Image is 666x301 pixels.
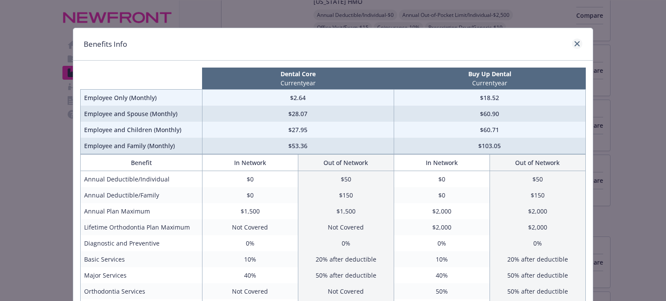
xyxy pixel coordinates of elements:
[490,171,585,188] td: $50
[81,155,202,171] th: Benefit
[395,78,584,87] p: Current year
[394,90,585,106] td: $18.52
[81,283,202,299] td: Orthodontia Services
[84,39,127,50] h1: Benefits Info
[394,138,585,154] td: $103.05
[202,155,298,171] th: In Network
[395,69,584,78] p: Buy Up Dental
[202,251,298,267] td: 10%
[394,122,585,138] td: $60.71
[298,283,394,299] td: Not Covered
[81,267,202,283] td: Major Services
[394,171,490,188] td: $0
[394,251,490,267] td: 10%
[202,106,394,122] td: $28.07
[204,78,392,87] p: Current year
[394,203,490,219] td: $2,000
[202,219,298,235] td: Not Covered
[394,267,490,283] td: 40%
[394,235,490,251] td: 0%
[81,203,202,219] td: Annual Plan Maximum
[394,155,490,171] th: In Network
[202,138,394,154] td: $53.36
[81,90,202,106] td: Employee Only (Monthly)
[81,106,202,122] td: Employee and Spouse (Monthly)
[490,267,585,283] td: 50% after deductible
[204,69,392,78] p: Dental Core
[394,187,490,203] td: $0
[490,155,585,171] th: Out of Network
[298,171,394,188] td: $50
[298,219,394,235] td: Not Covered
[298,251,394,267] td: 20% after deductible
[490,235,585,251] td: 0%
[202,171,298,188] td: $0
[572,39,582,49] a: close
[298,187,394,203] td: $150
[202,122,394,138] td: $27.95
[394,106,585,122] td: $60.90
[202,90,394,106] td: $2.64
[202,283,298,299] td: Not Covered
[81,138,202,154] td: Employee and Family (Monthly)
[394,283,490,299] td: 50%
[490,187,585,203] td: $150
[298,235,394,251] td: 0%
[202,187,298,203] td: $0
[490,251,585,267] td: 20% after deductible
[490,283,585,299] td: 50% after deductible
[81,187,202,203] td: Annual Deductible/Family
[81,171,202,188] td: Annual Deductible/Individual
[298,267,394,283] td: 50% after deductible
[81,251,202,267] td: Basic Services
[81,68,202,90] th: intentionally left blank
[490,219,585,235] td: $2,000
[202,203,298,219] td: $1,500
[202,267,298,283] td: 40%
[81,219,202,235] td: Lifetime Orthodontia Plan Maximum
[298,155,394,171] th: Out of Network
[394,219,490,235] td: $2,000
[81,235,202,251] td: Diagnostic and Preventive
[81,122,202,138] td: Employee and Children (Monthly)
[202,235,298,251] td: 0%
[490,203,585,219] td: $2,000
[298,203,394,219] td: $1,500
